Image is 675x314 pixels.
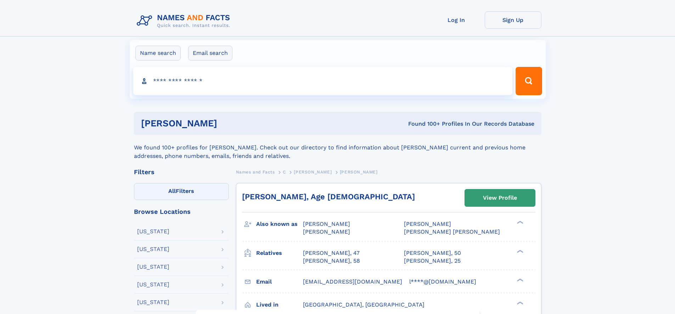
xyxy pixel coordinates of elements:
[137,246,169,252] div: [US_STATE]
[134,169,229,175] div: Filters
[303,257,360,265] a: [PERSON_NAME], 58
[188,46,232,61] label: Email search
[294,167,332,176] a: [PERSON_NAME]
[283,170,286,175] span: C
[313,120,534,128] div: Found 100+ Profiles In Our Records Database
[404,257,461,265] a: [PERSON_NAME], 25
[283,167,286,176] a: C
[404,249,461,257] a: [PERSON_NAME], 50
[133,67,513,95] input: search input
[404,228,500,235] span: [PERSON_NAME] [PERSON_NAME]
[134,209,229,215] div: Browse Locations
[256,247,303,259] h3: Relatives
[515,220,524,225] div: ❯
[134,183,229,200] label: Filters
[135,46,181,61] label: Name search
[303,228,350,235] span: [PERSON_NAME]
[256,276,303,288] h3: Email
[137,282,169,287] div: [US_STATE]
[137,229,169,234] div: [US_STATE]
[303,249,360,257] a: [PERSON_NAME], 47
[404,221,451,227] span: [PERSON_NAME]
[303,278,402,285] span: [EMAIL_ADDRESS][DOMAIN_NAME]
[515,278,524,282] div: ❯
[134,11,236,30] img: Logo Names and Facts
[256,218,303,230] h3: Also known as
[256,299,303,311] h3: Lived in
[303,221,350,227] span: [PERSON_NAME]
[134,135,541,160] div: We found 100+ profiles for [PERSON_NAME]. Check out our directory to find information about [PERS...
[303,301,424,308] span: [GEOGRAPHIC_DATA], [GEOGRAPHIC_DATA]
[483,190,517,206] div: View Profile
[516,67,542,95] button: Search Button
[485,11,541,29] a: Sign Up
[137,299,169,305] div: [US_STATE]
[515,249,524,253] div: ❯
[137,264,169,270] div: [US_STATE]
[141,119,313,128] h1: [PERSON_NAME]
[340,170,378,175] span: [PERSON_NAME]
[242,192,415,201] a: [PERSON_NAME], Age [DEMOGRAPHIC_DATA]
[294,170,332,175] span: [PERSON_NAME]
[428,11,485,29] a: Log In
[515,301,524,305] div: ❯
[236,167,275,176] a: Names and Facts
[168,188,176,194] span: All
[465,189,535,206] a: View Profile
